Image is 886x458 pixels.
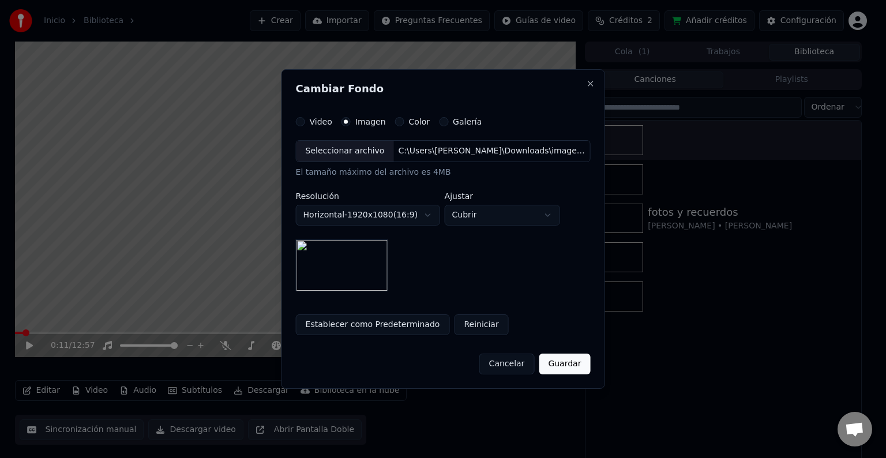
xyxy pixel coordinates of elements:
[296,167,591,178] div: El tamaño máximo del archivo es 4MB
[539,354,590,374] button: Guardar
[355,118,386,126] label: Imagen
[445,192,560,200] label: Ajustar
[393,145,590,157] div: C:\Users\[PERSON_NAME]\Downloads\imagen para usar.jpg
[409,118,430,126] label: Color
[296,192,440,200] label: Resolución
[296,84,591,94] h2: Cambiar Fondo
[296,141,394,162] div: Seleccionar archivo
[453,118,482,126] label: Galería
[479,354,535,374] button: Cancelar
[454,314,508,335] button: Reiniciar
[296,314,450,335] button: Establecer como Predeterminado
[310,118,332,126] label: Video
